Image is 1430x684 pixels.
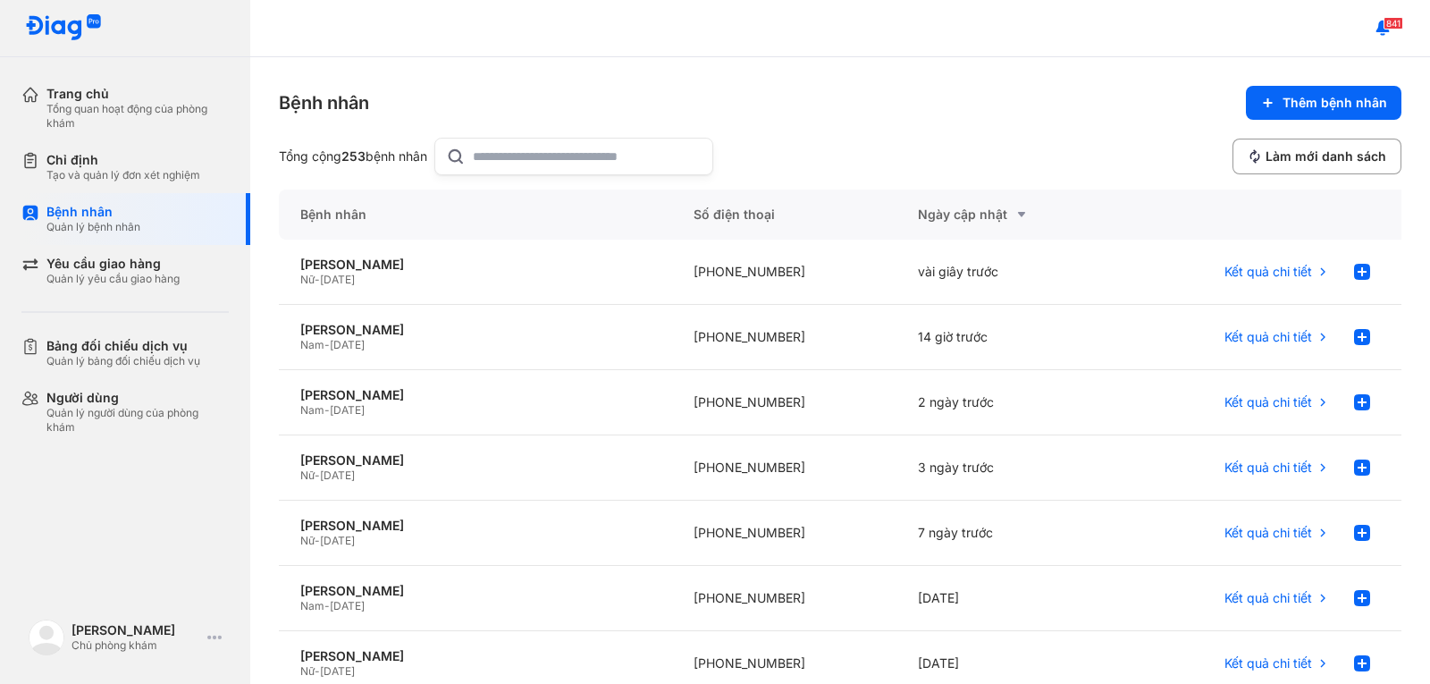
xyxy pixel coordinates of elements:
[1224,655,1312,671] span: Kết quả chi tiết
[46,354,200,368] div: Quản lý bảng đối chiếu dịch vụ
[1224,329,1312,345] span: Kết quả chi tiết
[896,370,1121,435] div: 2 ngày trước
[315,664,320,678] span: -
[315,469,320,482] span: -
[300,648,651,664] div: [PERSON_NAME]
[320,534,355,547] span: [DATE]
[1224,460,1312,476] span: Kết quả chi tiết
[1232,139,1401,174] button: Làm mới danh sách
[300,387,651,403] div: [PERSON_NAME]
[320,664,355,678] span: [DATE]
[46,406,229,435] div: Quản lý người dùng của phòng khám
[1266,148,1386,165] span: Làm mới danh sách
[279,148,427,165] div: Tổng cộng bệnh nhân
[672,435,896,501] div: [PHONE_NUMBER]
[46,272,180,286] div: Quản lý yêu cầu giao hàng
[300,322,651,338] div: [PERSON_NAME]
[46,220,140,234] div: Quản lý bệnh nhân
[315,273,320,286] span: -
[46,102,229,131] div: Tổng quan hoạt động của phòng khám
[300,583,651,599] div: [PERSON_NAME]
[46,204,140,220] div: Bệnh nhân
[300,534,315,547] span: Nữ
[320,469,355,482] span: [DATE]
[672,190,896,240] div: Số điện thoại
[29,620,64,655] img: logo
[320,273,355,286] span: [DATE]
[46,390,229,406] div: Người dùng
[46,86,229,102] div: Trang chủ
[300,338,324,351] span: Nam
[1224,590,1312,606] span: Kết quả chi tiết
[672,370,896,435] div: [PHONE_NUMBER]
[672,501,896,566] div: [PHONE_NUMBER]
[315,534,320,547] span: -
[330,403,365,417] span: [DATE]
[1384,17,1403,30] span: 841
[71,638,200,653] div: Chủ phòng khám
[300,257,651,273] div: [PERSON_NAME]
[672,305,896,370] div: [PHONE_NUMBER]
[672,566,896,631] div: [PHONE_NUMBER]
[896,501,1121,566] div: 7 ngày trước
[896,435,1121,501] div: 3 ngày trước
[71,622,200,638] div: [PERSON_NAME]
[918,204,1099,225] div: Ngày cập nhật
[896,240,1121,305] div: vài giây trước
[300,469,315,482] span: Nữ
[300,664,315,678] span: Nữ
[300,452,651,469] div: [PERSON_NAME]
[324,599,330,612] span: -
[46,256,180,272] div: Yêu cầu giao hàng
[1224,264,1312,280] span: Kết quả chi tiết
[300,518,651,534] div: [PERSON_NAME]
[324,403,330,417] span: -
[279,190,672,240] div: Bệnh nhân
[46,152,200,168] div: Chỉ định
[46,168,200,182] div: Tạo và quản lý đơn xét nghiệm
[1224,525,1312,541] span: Kết quả chi tiết
[896,566,1121,631] div: [DATE]
[25,14,102,42] img: logo
[330,338,365,351] span: [DATE]
[300,273,315,286] span: Nữ
[324,338,330,351] span: -
[341,148,366,164] span: 253
[896,305,1121,370] div: 14 giờ trước
[1283,95,1387,111] span: Thêm bệnh nhân
[279,90,369,115] div: Bệnh nhân
[1246,86,1401,120] button: Thêm bệnh nhân
[46,338,200,354] div: Bảng đối chiếu dịch vụ
[1224,394,1312,410] span: Kết quả chi tiết
[300,403,324,417] span: Nam
[672,240,896,305] div: [PHONE_NUMBER]
[330,599,365,612] span: [DATE]
[300,599,324,612] span: Nam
